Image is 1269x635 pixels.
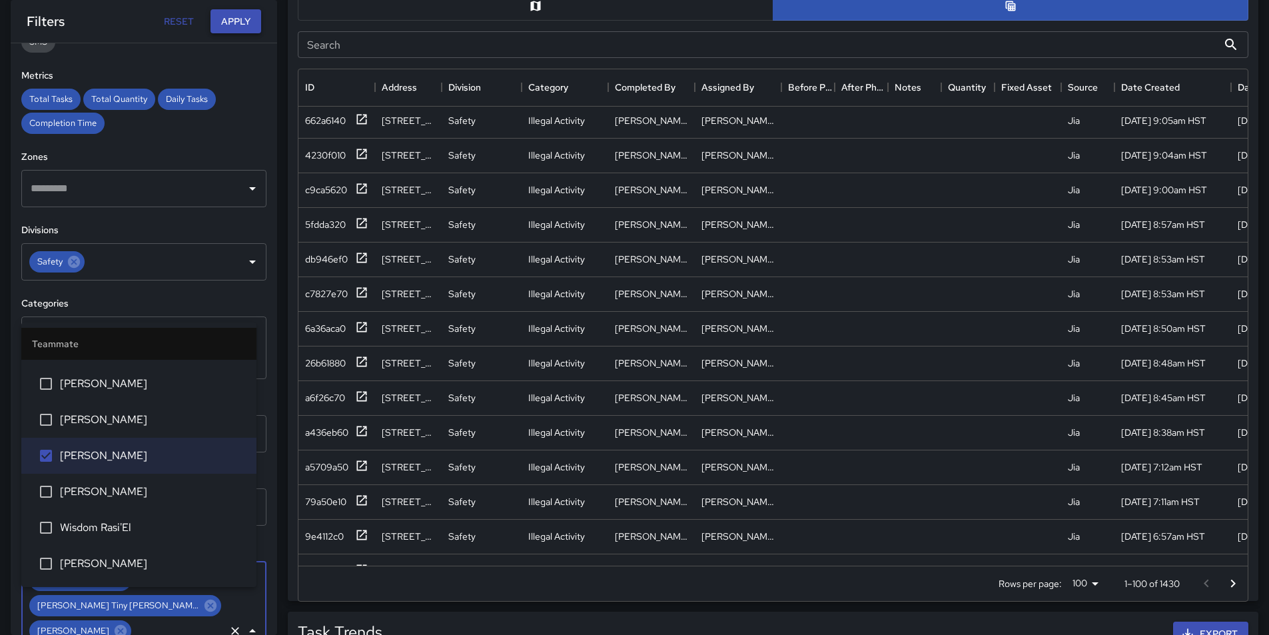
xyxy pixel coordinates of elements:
div: 8/25/2025, 9:04am HST [1121,149,1207,162]
div: db946ef0 [305,253,348,266]
div: Jia [1068,114,1080,127]
div: 8/25/2025, 7:12am HST [1121,460,1202,474]
div: Brian Hung [701,114,775,127]
div: ID [298,69,375,106]
div: Brian Hung [615,183,688,197]
div: Illegal Activity [528,114,585,127]
div: Brian Hung [615,460,688,474]
div: Source [1061,69,1114,106]
div: 2540 Kalākaua Avenue [382,564,435,578]
div: Brian Hung [615,253,688,266]
div: Safety [448,391,476,404]
div: Brian Hung [701,183,775,197]
div: 26b61880 [305,356,346,370]
div: Park Closure Violation [528,564,602,578]
div: 155 Paoakalani Avenue [382,149,435,162]
div: Assigned By [701,69,754,106]
div: 2570 Kalākaua Avenue [382,391,435,404]
div: c9ca5620 [305,183,347,197]
div: Safety [29,251,85,273]
div: Safety [448,495,476,508]
h6: Zones [21,150,266,165]
div: Category [522,69,608,106]
div: 2570 Kalākaua Avenue [382,253,435,266]
div: Notes [895,69,921,106]
div: Brian Hung [615,356,688,370]
div: Illegal Activity [528,530,585,543]
div: Brian Hung [615,322,688,335]
div: 129 Paoakalani Avenue [382,183,435,197]
div: Date Created [1121,69,1180,106]
div: 79a50e10 [305,495,346,508]
div: Jia [1068,218,1080,231]
button: c7827e70 [305,286,368,303]
div: Brian Hung [615,495,688,508]
div: Brian Hung [615,530,688,543]
button: 6a36aca0 [305,320,368,337]
div: 8/25/2025, 8:45am HST [1121,391,1206,404]
span: Safety [29,254,71,269]
div: 120 Kaʻiulani Avenue [382,460,435,474]
span: [PERSON_NAME] [60,376,246,392]
div: Safety [448,530,476,543]
button: Apply [211,9,261,34]
div: Safety [448,218,476,231]
button: Go to next page [1220,570,1246,597]
div: 2570 Kalākaua Avenue [382,322,435,335]
span: [PERSON_NAME] [60,448,246,464]
div: Safety [448,183,476,197]
div: 8/25/2025, 6:57am HST [1121,530,1205,543]
div: Illegal Activity [528,391,585,404]
div: 8/25/2025, 8:53am HST [1121,253,1205,266]
div: Brian Hung [701,322,775,335]
span: Total Quantity [83,93,155,105]
h6: Divisions [21,223,266,238]
div: Total Quantity [83,89,155,110]
div: Completed By [608,69,695,106]
div: Before Photo [781,69,835,106]
button: 5fdda320 [305,217,368,233]
div: Source [1068,69,1098,106]
div: 198 Paoakalani Avenue [382,114,435,127]
div: Fixed Asset [1001,69,1052,106]
h6: Categories [21,297,266,311]
div: Brian Hung [615,426,688,439]
div: Quantity [941,69,995,106]
span: [PERSON_NAME] [60,412,246,428]
div: Brian Hung [701,391,775,404]
div: Division [448,69,481,106]
button: a6f26c70 [305,390,368,406]
div: Address [375,69,442,106]
div: After Photo [841,69,888,106]
div: After Photo [835,69,888,106]
div: Illegal Activity [528,218,585,231]
div: 8/25/2025, 9:05am HST [1121,114,1206,127]
div: Illegal Activity [528,149,585,162]
div: Date Created [1114,69,1231,106]
div: Jia [1068,253,1080,266]
span: [PERSON_NAME] Tiny [PERSON_NAME] [29,598,207,613]
button: db946ef0 [305,251,368,268]
div: Jia [1068,495,1080,508]
div: Safety [448,114,476,127]
button: c9ca5620 [305,182,368,199]
li: Teammate [21,328,256,360]
div: 85430030 [305,564,350,578]
div: Jia [1068,530,1080,543]
div: c7827e70 [305,287,348,301]
div: Completion Time [21,113,105,134]
div: Jia [1068,426,1080,439]
div: Category [528,69,568,106]
div: Illegal Activity [528,426,585,439]
span: Daily Tasks [158,93,216,105]
div: Illegal Activity [528,322,585,335]
div: Quantity [948,69,986,106]
button: 85430030 [305,563,368,580]
div: 2570 Kalākaua Avenue [382,356,435,370]
div: Safety [448,287,476,301]
div: Brian Hung [615,391,688,404]
div: Brian Hung [615,114,688,127]
div: Brian Hung [701,253,775,266]
div: Brian Hung [615,149,688,162]
div: 2570 Kalākaua Avenue [382,287,435,301]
